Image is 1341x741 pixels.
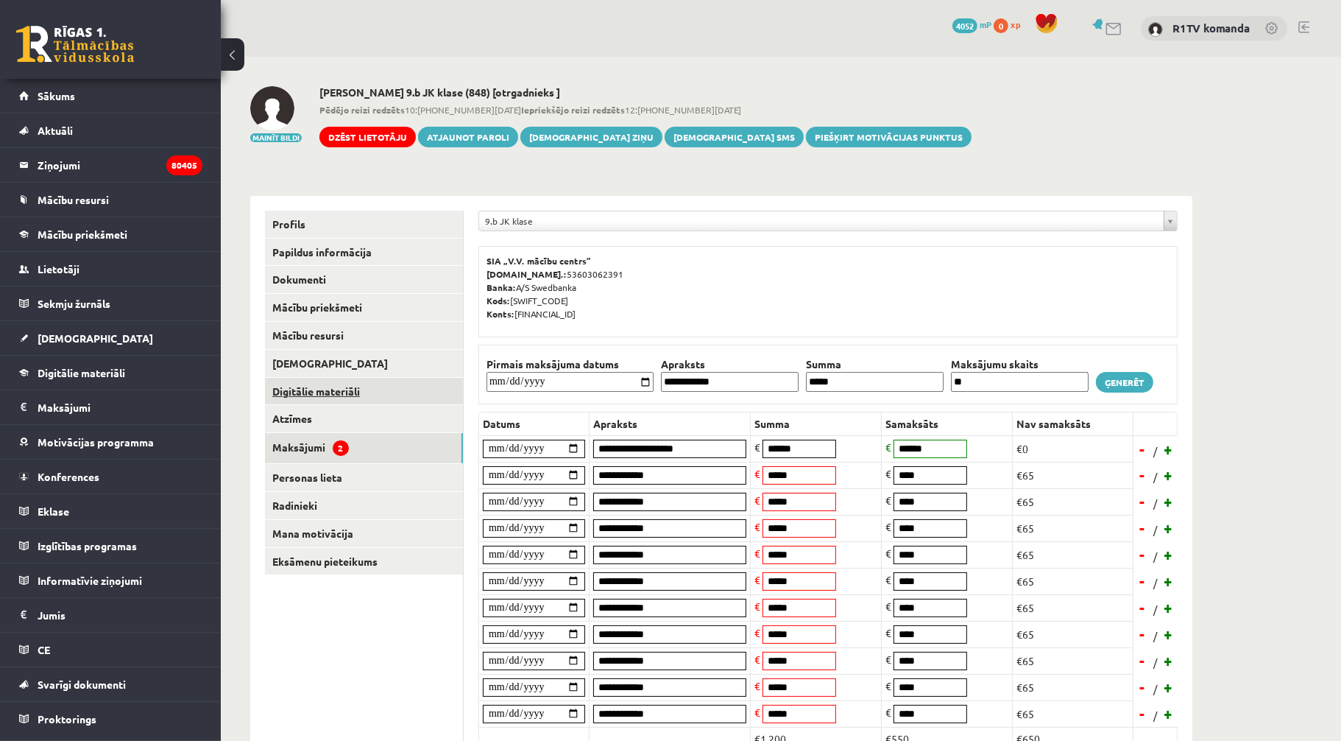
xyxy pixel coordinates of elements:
[479,211,1177,231] a: 9.b JK klase
[38,228,127,241] span: Mācību priekšmeti
[19,633,202,667] a: CE
[1152,443,1159,459] span: /
[319,104,405,116] b: Pēdējo reizi redzēts
[1013,621,1133,647] td: €65
[486,254,1170,320] p: 53603062391 A/S Swedbanka [SWIFT_CODE] [FINANCIAL_ID]
[1152,496,1159,511] span: /
[1161,597,1176,619] a: +
[1135,544,1150,566] a: -
[994,18,1008,33] span: 0
[1152,681,1159,697] span: /
[485,211,1158,231] span: 9.b JK klase
[265,211,463,238] a: Profils
[947,357,1092,372] th: Maksājumu skaits
[657,357,802,372] th: Apraksts
[265,492,463,519] a: Radinieki
[1135,597,1150,619] a: -
[590,412,751,435] th: Apraksts
[882,412,1013,435] th: Samaksāts
[1152,469,1159,485] span: /
[885,626,891,639] span: €
[265,350,463,377] a: [DEMOGRAPHIC_DATA]
[885,679,891,692] span: €
[486,281,516,293] b: Banka:
[265,520,463,547] a: Mana motivācija
[265,433,463,463] a: Maksājumi2
[479,412,590,435] th: Datums
[1135,623,1150,645] a: -
[885,520,891,533] span: €
[754,494,760,507] span: €
[1096,372,1153,393] a: Ģenerēt
[483,357,657,372] th: Pirmais maksājuma datums
[754,520,760,533] span: €
[486,268,567,280] b: [DOMAIN_NAME].:
[38,124,73,137] span: Aktuāli
[1161,464,1176,486] a: +
[19,321,202,355] a: [DEMOGRAPHIC_DATA]
[885,494,891,507] span: €
[19,702,202,736] a: Proktorings
[885,653,891,666] span: €
[38,193,109,206] span: Mācību resursi
[38,297,110,310] span: Sekmju žurnāls
[418,127,518,147] a: Atjaunot paroli
[806,127,972,147] a: Piešķirt motivācijas punktus
[19,148,202,182] a: Ziņojumi80405
[1135,570,1150,592] a: -
[885,600,891,613] span: €
[38,470,99,483] span: Konferences
[38,574,142,587] span: Informatīvie ziņojumi
[1135,438,1150,460] a: -
[1152,708,1159,723] span: /
[1013,435,1133,462] td: €0
[19,425,202,459] a: Motivācijas programma
[1152,522,1159,538] span: /
[751,412,882,435] th: Summa
[486,295,510,306] b: Kods:
[1135,650,1150,672] a: -
[1152,549,1159,564] span: /
[19,79,202,113] a: Sākums
[1135,464,1150,486] a: -
[1152,628,1159,644] span: /
[1135,517,1150,539] a: -
[38,608,66,622] span: Jumis
[1172,21,1250,35] a: R1TV komanda
[1161,676,1176,698] a: +
[16,26,134,63] a: Rīgas 1. Tālmācības vidusskola
[19,356,202,390] a: Digitālie materiāli
[38,148,202,182] legend: Ziņojumi
[1152,602,1159,617] span: /
[38,331,153,345] span: [DEMOGRAPHIC_DATA]
[38,712,96,726] span: Proktorings
[38,262,79,275] span: Lietotāji
[1152,655,1159,670] span: /
[166,155,202,175] i: 80405
[1135,703,1150,725] a: -
[19,598,202,632] a: Jumis
[1161,570,1176,592] a: +
[885,547,891,560] span: €
[754,547,760,560] span: €
[1161,491,1176,513] a: +
[38,366,125,379] span: Digitālie materiāli
[1013,700,1133,727] td: €65
[265,548,463,575] a: Eksāmenu pieteikums
[1013,462,1133,488] td: €65
[265,239,463,266] a: Papildus informācija
[994,18,1027,30] a: 0 xp
[1011,18,1020,30] span: xp
[38,435,154,449] span: Motivācijas programma
[1161,544,1176,566] a: +
[19,494,202,528] a: Eklase
[38,539,137,552] span: Izglītības programas
[265,405,463,432] a: Atzīmes
[1135,676,1150,698] a: -
[1161,703,1176,725] a: +
[1135,491,1150,513] a: -
[19,563,202,597] a: Informatīvie ziņojumi
[754,679,760,692] span: €
[1161,438,1176,460] a: +
[520,127,662,147] a: [DEMOGRAPHIC_DATA] ziņu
